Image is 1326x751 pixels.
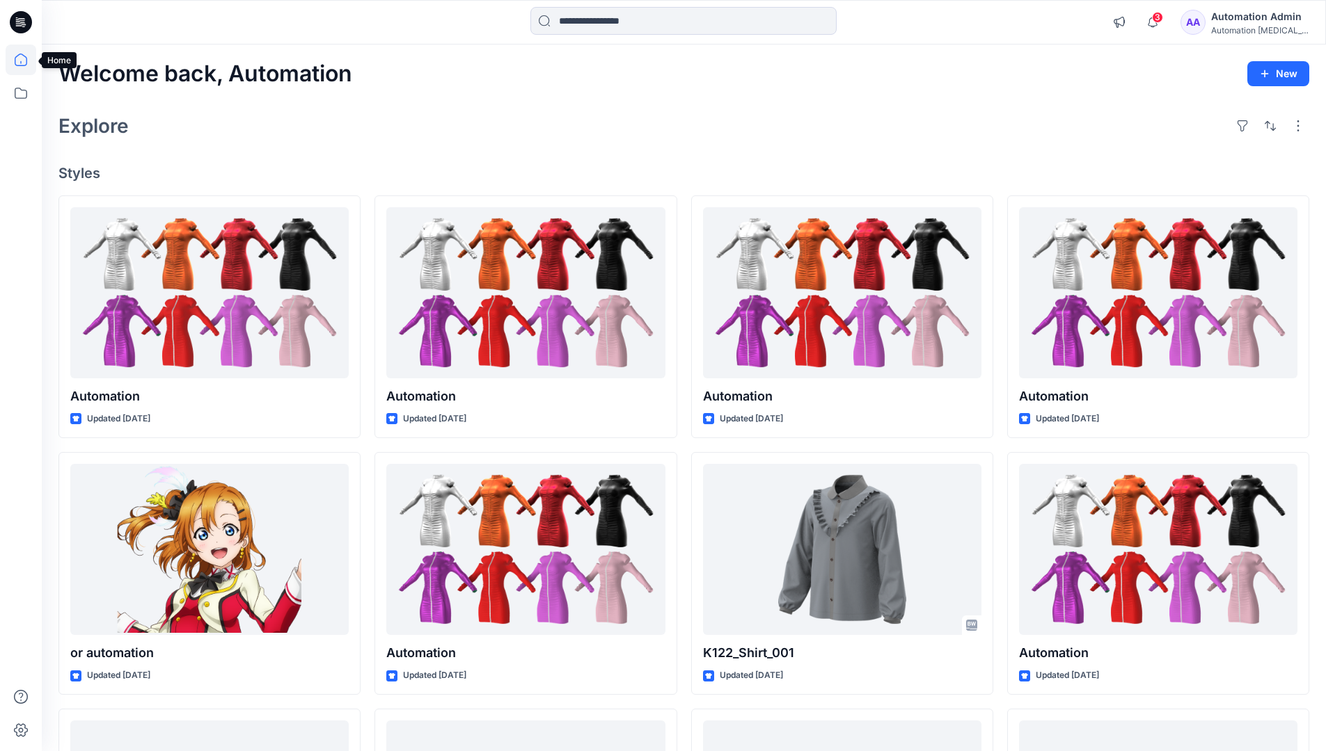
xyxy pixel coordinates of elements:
a: Automation [703,207,981,379]
p: Automation [70,387,349,406]
p: Automation [386,643,665,663]
a: Automation [1019,207,1297,379]
p: or automation [70,643,349,663]
p: Updated [DATE] [1036,412,1099,426]
button: New [1247,61,1309,86]
p: Updated [DATE] [720,668,783,683]
p: Automation [1019,387,1297,406]
a: K122_Shirt_001 [703,464,981,636]
a: Automation [70,207,349,379]
div: AA [1181,10,1206,35]
p: Updated [DATE] [1036,668,1099,683]
a: or automation [70,464,349,636]
h2: Welcome back, Automation [58,61,352,87]
p: Automation [703,387,981,406]
p: Updated [DATE] [87,668,150,683]
p: Updated [DATE] [87,412,150,426]
p: K122_Shirt_001 [703,643,981,663]
p: Automation [1019,643,1297,663]
a: Automation [1019,464,1297,636]
span: 3 [1152,12,1163,23]
p: Automation [386,387,665,406]
p: Updated [DATE] [720,412,783,426]
h2: Explore [58,115,129,137]
p: Updated [DATE] [403,412,466,426]
h4: Styles [58,165,1309,181]
div: Automation [MEDICAL_DATA]... [1211,25,1309,35]
a: Automation [386,207,665,379]
div: Automation Admin [1211,8,1309,25]
a: Automation [386,464,665,636]
p: Updated [DATE] [403,668,466,683]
